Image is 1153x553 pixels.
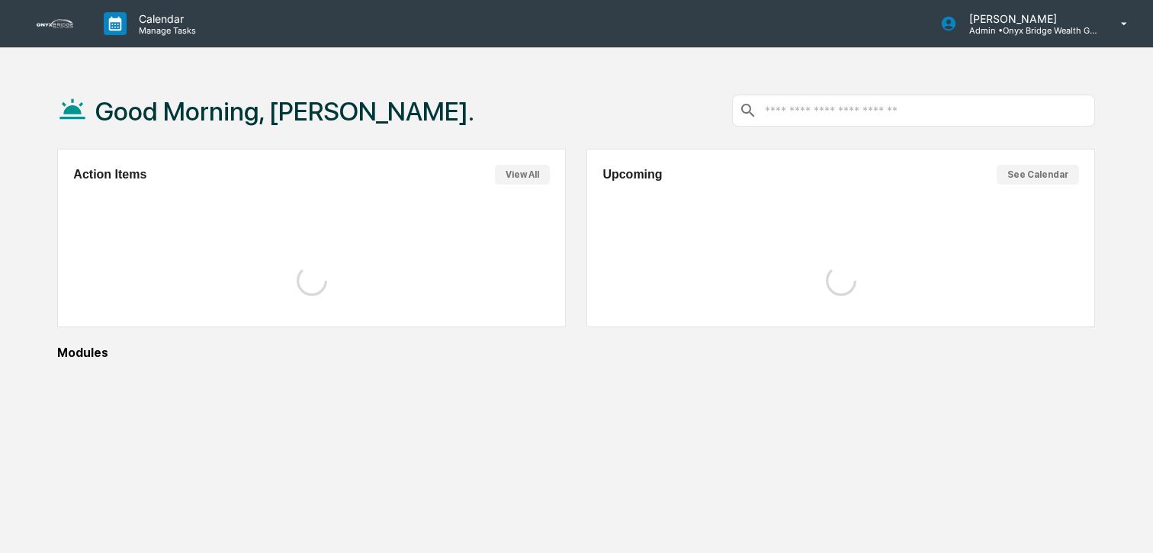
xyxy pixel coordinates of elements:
[957,25,1099,36] p: Admin • Onyx Bridge Wealth Group LLC
[127,25,204,36] p: Manage Tasks
[37,19,73,28] img: logo
[95,96,474,127] h1: Good Morning, [PERSON_NAME].
[73,168,146,182] h2: Action Items
[957,12,1099,25] p: [PERSON_NAME]
[997,165,1079,185] button: See Calendar
[602,168,662,182] h2: Upcoming
[495,165,550,185] button: View All
[57,346,1095,360] div: Modules
[127,12,204,25] p: Calendar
